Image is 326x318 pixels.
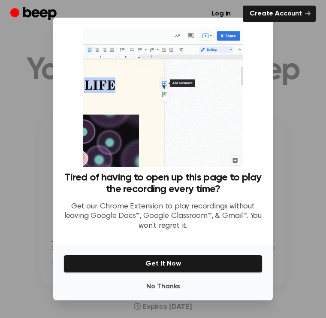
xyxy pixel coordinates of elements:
[63,278,263,295] button: No Thanks
[205,6,238,22] a: Log in
[83,28,242,167] img: Beep extension in action
[243,6,316,22] a: Create Account
[10,6,59,22] a: Beep
[63,202,263,231] p: Get our Chrome Extension to play recordings without leaving Google Docs™, Google Classroom™, & Gm...
[63,255,263,273] button: Get It Now
[63,172,263,195] h3: Tired of having to open up this page to play the recording every time?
